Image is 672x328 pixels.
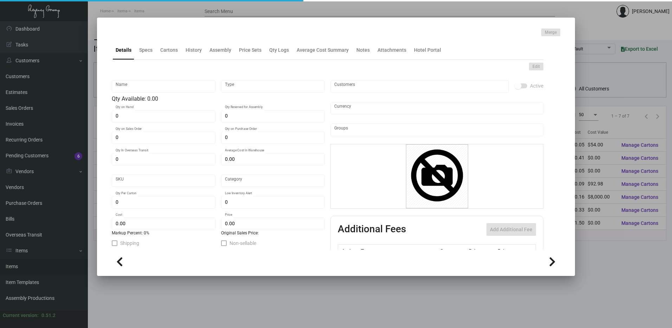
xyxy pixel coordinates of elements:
h2: Additional Fees [338,223,406,236]
th: Active [338,245,360,257]
th: Price [467,245,496,257]
div: Cartons [160,46,178,54]
div: Attachments [377,46,406,54]
th: Cost [438,245,467,257]
span: Shipping [120,239,139,247]
button: Merge [541,29,560,36]
div: Assembly [209,46,231,54]
span: Add Additional Fee [490,227,532,232]
button: Add Additional Fee [486,223,536,236]
th: Price type [496,245,528,257]
span: Edit [532,64,540,70]
div: Specs [139,46,153,54]
input: Add new.. [334,84,505,89]
div: 0.51.2 [41,312,56,319]
input: Add new.. [334,127,540,133]
div: Current version: [3,312,39,319]
div: Qty Logs [269,46,289,54]
div: Qty Available: 0.00 [112,95,325,103]
div: Details [116,46,131,54]
div: Average Cost Summary [297,46,349,54]
span: Non-sellable [230,239,256,247]
button: Edit [529,63,543,70]
div: Hotel Portal [414,46,441,54]
th: Type [359,245,438,257]
span: Active [530,82,543,90]
div: Price Sets [239,46,261,54]
div: Notes [356,46,370,54]
span: Merge [545,30,557,36]
div: History [186,46,202,54]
